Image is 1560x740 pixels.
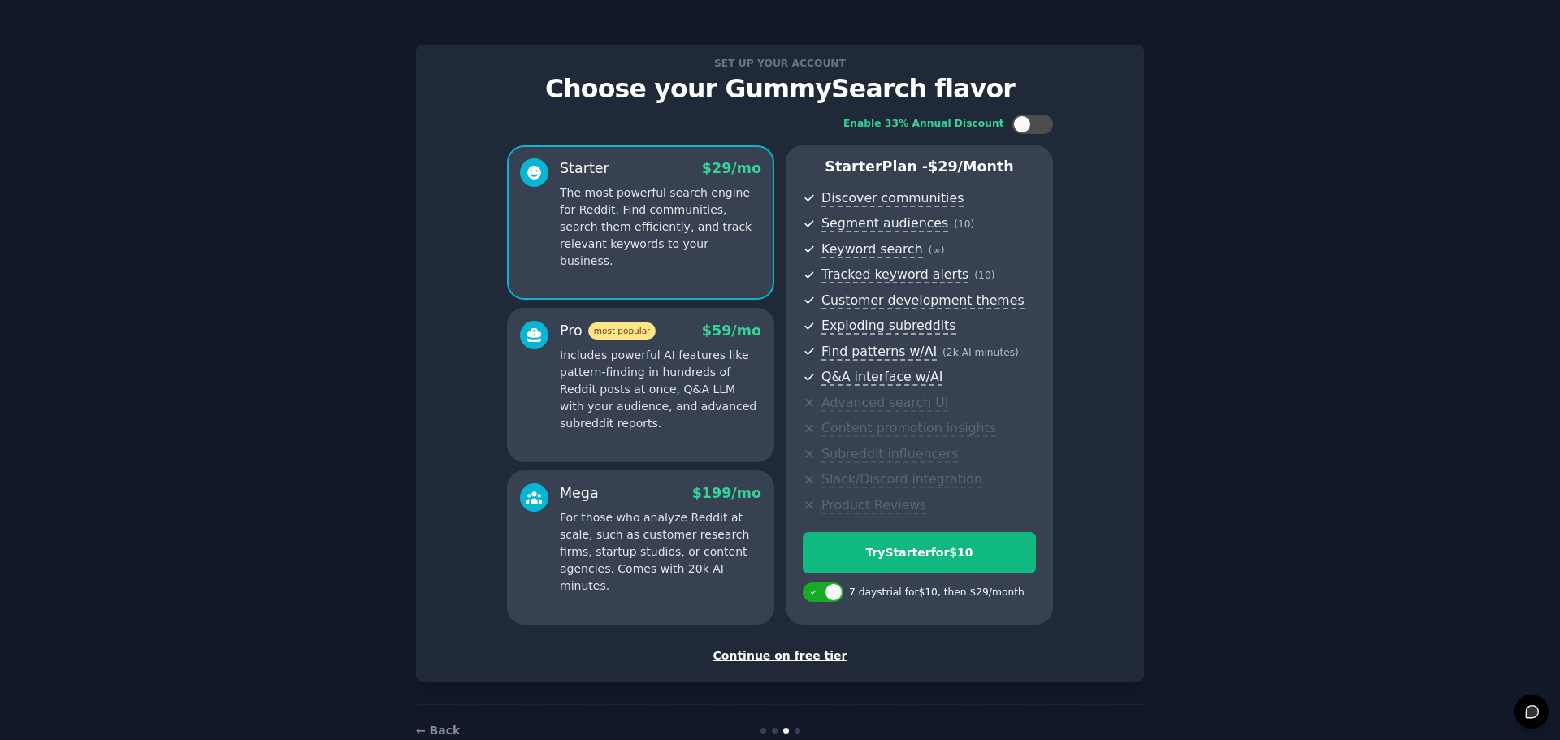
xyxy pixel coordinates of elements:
span: Slack/Discord integration [821,471,982,488]
span: Subreddit influencers [821,446,958,463]
span: $ 199 /mo [692,485,761,501]
div: Pro [560,321,656,341]
span: ( 10 ) [954,219,974,230]
span: Set up your account [712,54,849,71]
span: Find patterns w/AI [821,344,937,361]
div: Mega [560,483,599,504]
p: Includes powerful AI features like pattern-finding in hundreds of Reddit posts at once, Q&A LLM w... [560,347,761,432]
span: Advanced search UI [821,395,948,412]
button: TryStarterfor$10 [803,532,1036,573]
span: ( ∞ ) [929,245,945,256]
span: Product Reviews [821,497,926,514]
div: Continue on free tier [433,647,1127,664]
span: ( 2k AI minutes ) [942,347,1019,358]
span: Keyword search [821,241,923,258]
div: Try Starter for $10 [804,544,1035,561]
p: The most powerful search engine for Reddit. Find communities, search them efficiently, and track ... [560,184,761,270]
span: Content promotion insights [821,420,996,437]
div: Enable 33% Annual Discount [843,117,1004,132]
p: Starter Plan - [803,157,1036,177]
span: Tracked keyword alerts [821,266,968,283]
a: ← Back [416,724,460,737]
span: ( 10 ) [974,270,994,281]
span: Exploding subreddits [821,318,955,335]
span: $ 29 /mo [702,160,761,176]
span: Discover communities [821,190,964,207]
div: Starter [560,158,609,179]
span: Q&A interface w/AI [821,369,942,386]
span: $ 59 /mo [702,322,761,339]
span: Segment audiences [821,215,948,232]
p: For those who analyze Reddit at scale, such as customer research firms, startup studios, or conte... [560,509,761,595]
span: most popular [588,322,656,340]
div: 7 days trial for $10 , then $ 29 /month [849,586,1025,600]
span: $ 29 /month [928,158,1014,175]
p: Choose your GummySearch flavor [433,75,1127,103]
span: Customer development themes [821,292,1025,309]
